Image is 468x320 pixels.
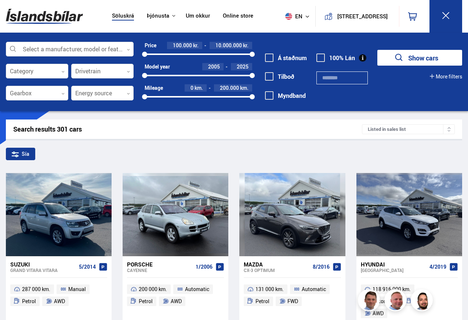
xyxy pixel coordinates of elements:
[220,84,239,91] span: 200.000
[243,43,248,48] span: kr.
[127,268,193,273] div: Cayenne
[171,297,182,306] span: AWD
[54,297,65,306] span: AWD
[335,13,389,19] button: [STREET_ADDRESS]
[147,12,169,19] button: Þjónusta
[145,85,163,91] div: Mileage
[282,13,301,20] span: en
[385,290,407,312] img: siFngHWaQ9KaOqBr.png
[6,4,83,28] img: G0Ugv5HjCgRt.svg
[191,84,193,91] span: 0
[6,148,35,160] div: Sía
[208,63,220,70] span: 2005
[127,261,193,268] div: Porsche
[22,285,50,294] span: 287 000 km.
[373,285,411,294] span: 118 916 000 km.
[196,264,213,270] span: 1/2006
[139,285,167,294] span: 200 000 km.
[223,12,253,20] a: Online store
[287,297,298,306] span: FWD
[145,43,156,48] div: Price
[265,73,294,80] label: Tilboð
[112,12,134,20] a: Söluskrá
[265,92,306,99] label: Myndband
[362,124,455,134] div: Listed in sales list
[285,13,292,20] img: svg+xml;base64,PHN2ZyB4bWxucz0iaHR0cDovL3d3dy53My5vcmcvMjAwMC9zdmciIHdpZHRoPSI1MTIiIGhlaWdodD0iNT...
[373,309,384,318] span: AWD
[173,42,192,49] span: 100.000
[139,297,153,306] span: Petrol
[244,268,309,273] div: CX-3 OPTIMUM
[195,85,203,91] span: km.
[215,42,242,49] span: 10.000.000
[282,5,315,27] button: en
[265,55,307,61] label: Á staðnum
[359,290,381,312] img: FbJEzSuNWCJXmdc-.webp
[145,64,170,70] div: Model year
[10,261,76,268] div: Suzuki
[361,268,427,273] div: [GEOGRAPHIC_DATA]
[255,285,284,294] span: 131 000 km.
[429,264,446,270] span: 4/2019
[240,85,248,91] span: km.
[79,264,96,270] span: 5/2014
[6,3,28,25] button: Open LiveChat chat widget
[316,55,355,61] label: 100% Lán
[237,63,248,70] span: 2025
[244,261,309,268] div: Mazda
[412,290,434,312] img: nhp88E3Fdnt1Opn2.png
[185,285,209,294] span: Automatic
[361,261,427,268] div: Hyundai
[10,268,76,273] div: Grand Vitara VITARA
[302,285,326,294] span: Automatic
[186,12,210,20] a: Um okkur
[22,297,36,306] span: Petrol
[320,6,395,27] a: [STREET_ADDRESS]
[193,43,199,48] span: kr.
[313,264,330,270] span: 8/2016
[377,50,462,66] button: Show cars
[68,285,86,294] span: Manual
[13,125,362,133] div: Search results 301 cars
[430,74,462,80] button: More filters
[255,297,269,306] span: Petrol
